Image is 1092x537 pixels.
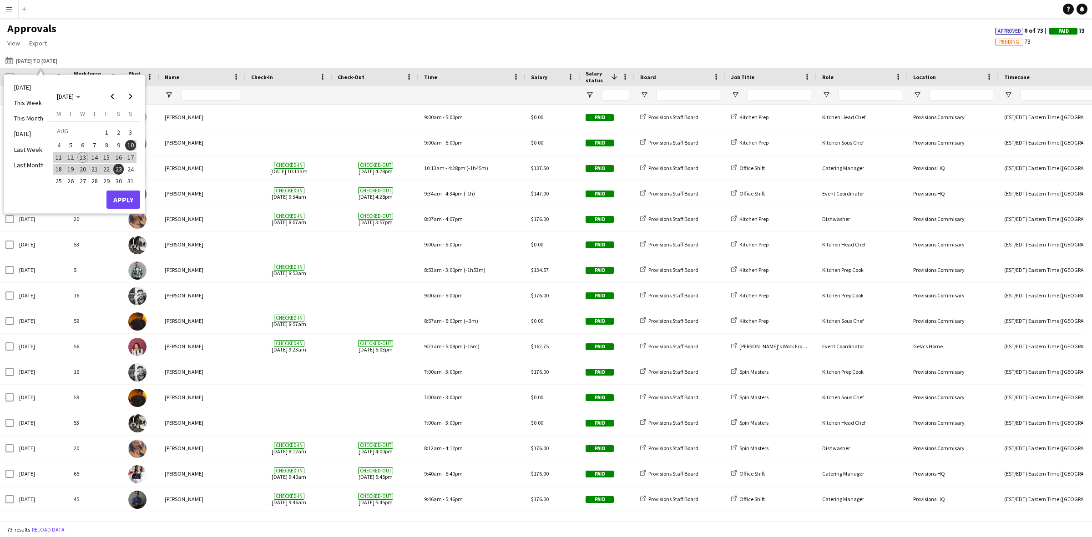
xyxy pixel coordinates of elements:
button: 20-08-2025 [77,163,89,175]
div: 65 [68,461,123,486]
span: Board [640,74,656,80]
div: Event Coordinator [817,512,908,537]
a: Kitchen Prep [731,241,768,248]
button: 04-08-2025 [53,139,65,151]
span: 18 [53,164,64,175]
span: $0.00 [531,139,543,146]
div: [PERSON_NAME] [159,308,246,333]
div: Provisions Commisary [908,232,999,257]
span: Job Title [731,74,754,80]
button: Next month [121,87,140,105]
div: [DATE] [14,359,68,384]
button: 02-08-2025 [112,125,124,139]
img: Akil Walton [128,491,147,509]
button: 29-08-2025 [101,175,112,187]
a: Kitchen Prep [731,292,768,299]
div: [DATE] [14,232,68,257]
span: 27 [77,176,88,187]
span: Salary [531,74,547,80]
a: Provisions Staff Board [640,317,698,324]
span: 25 [53,176,64,187]
div: 20 [68,206,123,231]
div: Kitchen Head Chef [817,232,908,257]
div: [PERSON_NAME] [159,461,246,486]
span: Salary status [586,70,607,84]
a: Provisions Staff Board [640,445,698,452]
div: [DATE] [14,461,68,486]
button: 22-08-2025 [101,163,112,175]
div: Provisions Commisary [908,410,999,435]
div: Provisions Commisary [908,308,999,333]
div: [DATE] [14,512,68,537]
span: M [56,110,61,118]
a: Spin Masters [731,419,768,426]
button: 25-08-2025 [53,175,65,187]
a: Kitchen Prep [731,114,768,120]
a: Office Shift [731,165,765,171]
div: 56 [68,334,123,359]
span: Provisions Staff Board [648,139,698,146]
span: [DATE] [57,92,74,100]
button: Previous month [103,87,121,105]
div: 20 [68,436,123,461]
div: Catering Manager [817,487,908,512]
div: [DATE] [14,257,68,282]
div: [PERSON_NAME] [159,487,246,512]
div: Provisions Commisary [908,283,999,308]
a: View [4,37,24,49]
input: Location Filter Input [930,90,993,100]
div: Provisions HQ [908,156,999,181]
span: 7 [89,140,100,151]
div: Provisions Commisary [908,385,999,410]
span: 19 [66,164,76,175]
a: Provisions Staff Board [640,190,698,197]
div: Catering Manager [817,156,908,181]
button: 12-08-2025 [65,151,76,163]
li: This Month [9,110,49,126]
span: 17 [125,152,136,163]
button: [DATE] to [DATE] [4,55,59,66]
div: Gela's Home [908,334,999,359]
span: Provisions Staff Board [648,394,698,401]
span: Spin Masters [739,394,768,401]
span: Approved [998,28,1021,34]
a: Provisions Staff Board [640,292,698,299]
span: Provisions Staff Board [648,419,698,426]
button: Open Filter Menu [586,91,594,99]
span: View [7,39,20,47]
div: [PERSON_NAME] [159,232,246,257]
span: Paid [1058,28,1069,34]
span: 3 [125,126,136,139]
button: Open Filter Menu [165,91,173,99]
span: Provisions Staff Board [648,343,698,350]
img: Evan Sheldon [128,363,147,381]
div: [PERSON_NAME] [159,359,246,384]
a: Kitchen Prep [731,266,768,273]
button: Reload data [30,525,66,535]
div: Kitchen Prep Cook [817,283,908,308]
div: [DATE] [14,487,68,512]
div: Kitchen Sous Chef [817,308,908,333]
span: Provisions Staff Board [648,114,698,120]
div: Catering Manager [817,461,908,486]
span: Office Shift [739,165,765,171]
div: 56 [68,512,123,537]
span: Time [424,74,437,80]
div: 45 [68,487,123,512]
img: Gendra Angela Faelden [128,338,147,356]
div: [PERSON_NAME] [159,436,246,461]
button: Open Filter Menu [822,91,830,99]
input: Board Filter Input [657,90,720,100]
button: 31-08-2025 [125,175,136,187]
button: 05-08-2025 [65,139,76,151]
span: 10 [125,140,136,151]
button: Open Filter Menu [1004,91,1012,99]
button: 03-08-2025 [125,125,136,139]
a: [PERSON_NAME]'s Work From Home Day [731,343,833,350]
div: [PERSON_NAME] [159,385,246,410]
span: 11 [53,152,64,163]
div: [PERSON_NAME] [159,130,246,155]
li: Last Week [9,142,49,157]
span: 28 [89,176,100,187]
a: Provisions Staff Board [640,394,698,401]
